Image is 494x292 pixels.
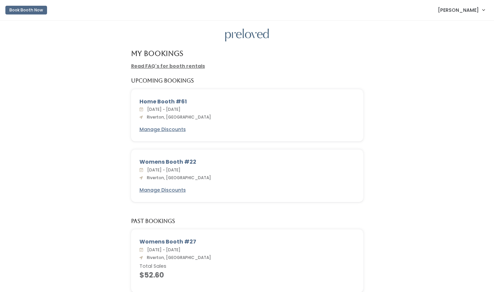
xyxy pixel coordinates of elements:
h4: My Bookings [131,50,183,57]
a: Manage Discounts [139,187,186,194]
span: Riverton, [GEOGRAPHIC_DATA] [144,255,211,260]
h5: Upcoming Bookings [131,78,194,84]
span: [DATE] - [DATE] [145,106,180,112]
h6: Total Sales [139,264,355,269]
img: preloved logo [225,29,269,42]
span: Riverton, [GEOGRAPHIC_DATA] [144,114,211,120]
a: Manage Discounts [139,126,186,133]
span: [PERSON_NAME] [438,6,479,14]
h4: $52.60 [139,271,355,279]
div: Home Booth #61 [139,98,355,106]
span: [DATE] - [DATE] [145,167,180,173]
span: [DATE] - [DATE] [145,247,180,253]
a: [PERSON_NAME] [431,3,491,17]
div: Womens Booth #22 [139,158,355,166]
a: Read FAQ's for booth rentals [131,63,205,69]
span: Riverton, [GEOGRAPHIC_DATA] [144,175,211,181]
button: Book Booth Now [5,6,47,14]
h5: Past Bookings [131,218,175,224]
div: Womens Booth #27 [139,238,355,246]
a: Book Booth Now [5,3,47,18]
